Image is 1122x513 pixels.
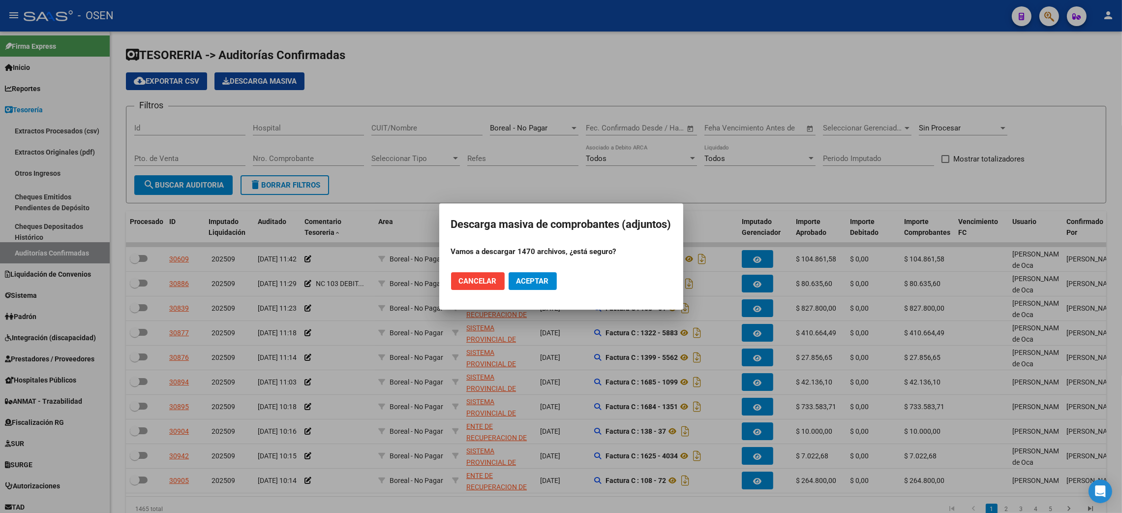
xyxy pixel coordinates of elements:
h2: Descarga masiva de comprobantes (adjuntos) [451,215,671,234]
button: Cancelar [451,272,505,290]
p: Vamos a descargar 1470 archivos, ¿está seguro? [451,246,671,257]
span: Aceptar [516,277,549,286]
button: Aceptar [509,272,557,290]
span: Cancelar [459,277,497,286]
div: Open Intercom Messenger [1089,480,1112,503]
